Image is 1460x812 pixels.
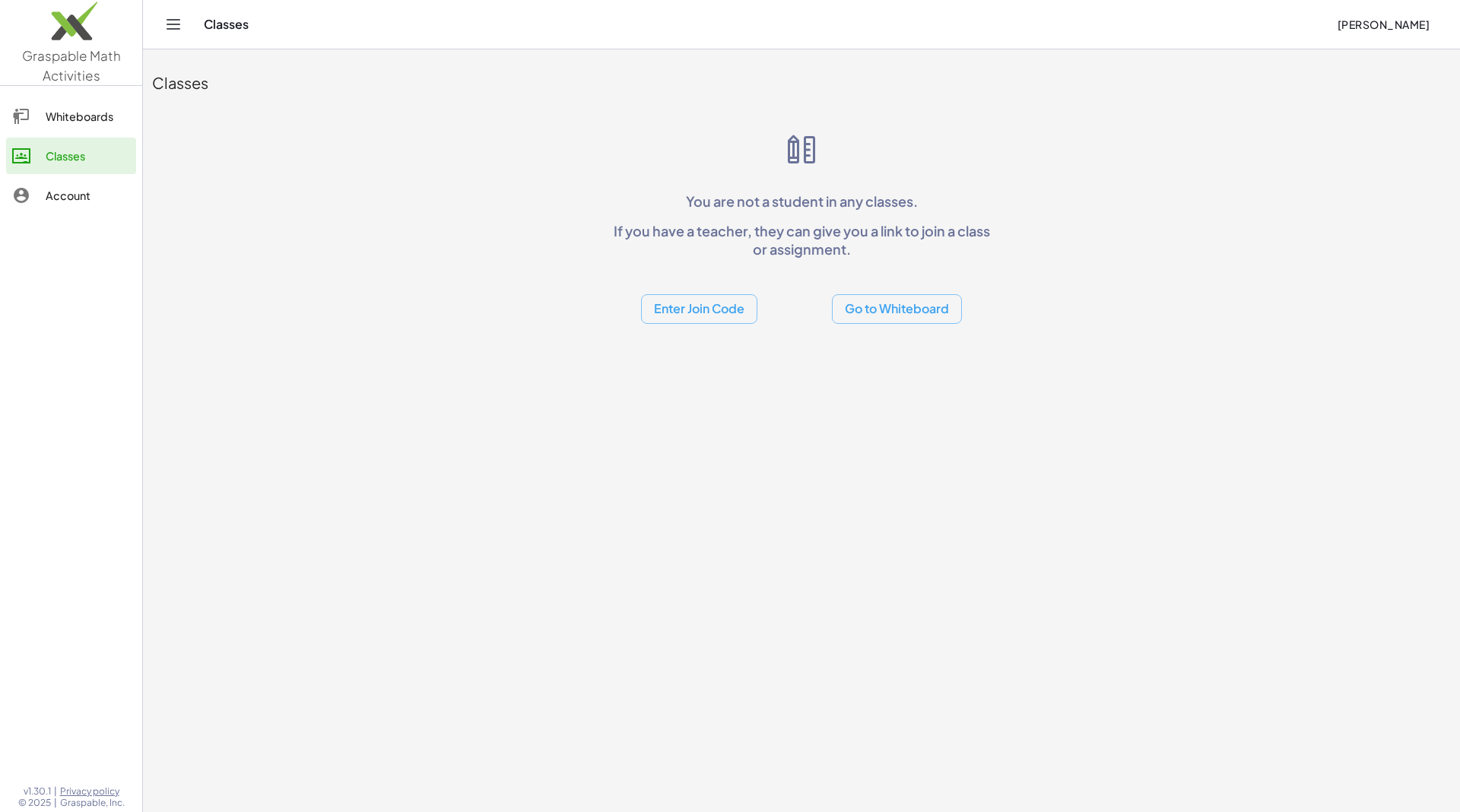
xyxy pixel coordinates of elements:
[641,294,757,324] button: Enter Join Code
[46,107,130,125] div: Whiteboards
[6,138,136,174] a: Classes
[54,785,57,798] span: |
[1325,11,1442,38] button: [PERSON_NAME]
[54,797,57,809] span: |
[607,222,996,258] p: If you have a teacher, they can give you a link to join a class or assignment.
[832,294,962,324] button: Go to Whiteboard
[161,12,186,36] button: Toggle navigation
[60,785,125,798] a: Privacy policy
[24,785,51,798] span: v1.30.1
[60,797,125,809] span: Graspable, Inc.
[6,98,136,135] a: Whiteboards
[18,797,51,809] span: © 2025
[46,147,130,165] div: Classes
[46,186,130,205] div: Account
[152,72,1451,94] div: Classes
[6,177,136,214] a: Account
[22,47,121,84] span: Graspable Math Activities
[1337,17,1430,31] span: [PERSON_NAME]
[607,192,996,210] p: You are not a student in any classes.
